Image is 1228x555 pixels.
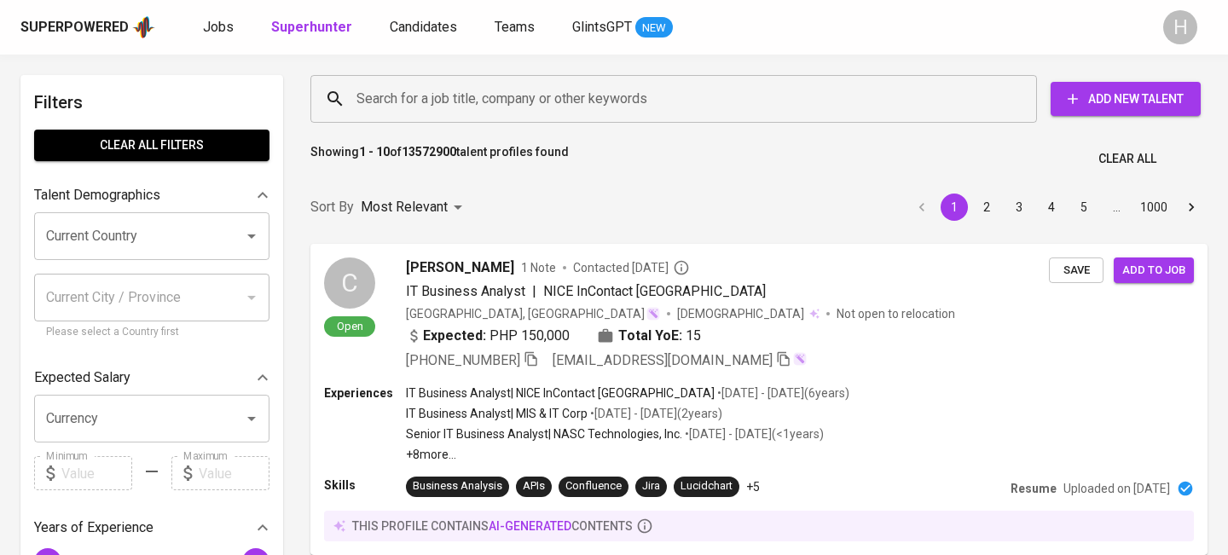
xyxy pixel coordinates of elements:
p: +5 [746,478,760,495]
button: Go to page 5 [1070,194,1098,221]
b: 13572900 [402,145,456,159]
button: page 1 [941,194,968,221]
span: AI-generated [489,519,571,533]
button: Open [240,407,264,431]
div: H [1163,10,1197,44]
div: PHP 150,000 [406,326,570,346]
button: Add New Talent [1051,82,1201,116]
button: Go to page 1000 [1135,194,1173,221]
p: Years of Experience [34,517,153,538]
p: IT Business Analyst | MIS & IT Corp [406,405,588,422]
b: 1 - 10 [359,145,390,159]
a: Superhunter [271,17,356,38]
svg: By Philippines recruiter [673,259,690,276]
span: Contacted [DATE] [573,259,690,276]
img: magic_wand.svg [793,352,807,366]
button: Clear All [1092,143,1163,175]
span: Clear All filters [48,135,256,156]
p: • [DATE] - [DATE] ( 2 years ) [588,405,722,422]
h6: Filters [34,89,269,116]
p: Sort By [310,197,354,217]
input: Value [199,456,269,490]
button: Add to job [1114,257,1194,284]
p: Experiences [324,384,406,402]
span: Teams [495,19,535,35]
a: Teams [495,17,538,38]
a: COpen[PERSON_NAME]1 NoteContacted [DATE]IT Business Analyst|NICE InContact [GEOGRAPHIC_DATA][GEOG... [310,244,1208,555]
span: [PHONE_NUMBER] [406,352,520,368]
img: app logo [132,14,155,40]
div: Jira [642,478,660,494]
p: Uploaded on [DATE] [1063,480,1170,497]
div: Most Relevant [361,192,468,223]
span: Add to job [1122,261,1185,280]
p: +8 more ... [406,446,849,463]
p: Expected Salary [34,367,130,388]
input: Value [61,456,132,490]
span: Clear All [1098,148,1156,170]
div: Business Analysis [413,478,502,494]
div: Years of Experience [34,511,269,545]
img: magic_wand.svg [646,307,660,321]
p: Talent Demographics [34,185,160,205]
div: Lucidchart [681,478,733,494]
button: Open [240,224,264,248]
div: APIs [523,478,545,494]
div: Superpowered [20,18,129,38]
span: Open [330,319,370,333]
p: this profile contains contents [352,517,633,535]
button: Go to page 4 [1038,194,1065,221]
span: [EMAIL_ADDRESS][DOMAIN_NAME] [553,352,773,368]
p: Please select a Country first [46,324,258,341]
b: Total YoE: [618,326,682,346]
span: [DEMOGRAPHIC_DATA] [677,305,807,322]
a: Jobs [203,17,237,38]
p: Showing of talent profiles found [310,143,569,175]
span: NEW [635,20,673,37]
button: Go to next page [1178,194,1205,221]
span: 1 Note [521,259,556,276]
span: Save [1057,261,1095,280]
a: GlintsGPT NEW [572,17,673,38]
span: NICE InContact [GEOGRAPHIC_DATA] [543,283,766,299]
span: | [532,281,536,302]
button: Go to page 2 [973,194,1000,221]
p: IT Business Analyst | NICE InContact [GEOGRAPHIC_DATA] [406,384,715,402]
p: Senior IT Business Analyst | NASC Technologies, Inc. [406,425,682,442]
div: C [324,257,375,309]
span: Jobs [203,19,234,35]
b: Expected: [423,326,486,346]
div: Confluence [565,478,622,494]
button: Save [1049,257,1103,284]
div: … [1103,199,1130,216]
p: Most Relevant [361,197,448,217]
p: Not open to relocation [837,305,955,322]
div: Talent Demographics [34,178,269,212]
p: • [DATE] - [DATE] ( 6 years ) [715,384,849,402]
span: GlintsGPT [572,19,632,35]
b: Superhunter [271,19,352,35]
a: Candidates [390,17,460,38]
span: [PERSON_NAME] [406,257,514,278]
span: Add New Talent [1064,89,1187,110]
p: Resume [1011,480,1057,497]
span: Candidates [390,19,457,35]
p: Skills [324,477,406,494]
p: • [DATE] - [DATE] ( <1 years ) [682,425,824,442]
button: Go to page 3 [1005,194,1033,221]
button: Clear All filters [34,130,269,161]
div: Expected Salary [34,361,269,395]
div: [GEOGRAPHIC_DATA], [GEOGRAPHIC_DATA] [406,305,660,322]
span: 15 [686,326,701,346]
span: IT Business Analyst [406,283,525,299]
a: Superpoweredapp logo [20,14,155,40]
nav: pagination navigation [906,194,1208,221]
